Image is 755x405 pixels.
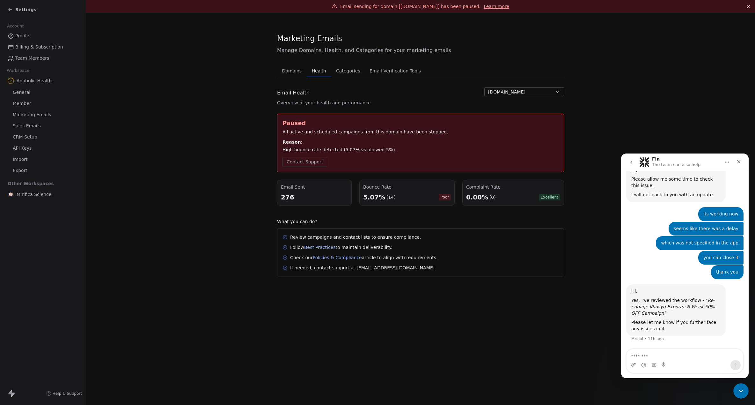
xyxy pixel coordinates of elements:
[488,89,525,95] span: [DOMAIN_NAME]
[290,234,421,240] div: Review campaigns and contact lists to ensure compliance.
[53,391,82,396] span: Help & Support
[15,33,29,39] span: Profile
[277,89,310,97] span: Email Health
[5,42,81,52] a: Billing & Subscription
[5,31,81,41] a: Profile
[46,391,82,396] a: Help & Support
[280,66,304,75] span: Domains
[8,6,36,13] a: Settings
[621,154,749,378] iframe: Intercom live chat
[4,66,32,75] span: Workspace
[277,34,342,43] span: Marketing Emails
[281,193,348,202] div: 276
[309,66,329,75] span: Health
[282,146,559,153] div: High bounce rate detected (5.07% vs allowed 5%).
[5,121,81,131] a: Sales Emails
[466,184,560,190] div: Complaint Rate
[277,47,564,54] span: Manage Domains, Health, and Categories for your marketing emails
[13,134,37,140] span: CRM Setup
[15,6,36,13] span: Settings
[334,66,363,75] span: Categories
[367,66,423,75] span: Email Verification Tools
[363,184,451,190] div: Bounce Rate
[733,383,749,399] iframe: Intercom live chat
[5,53,81,64] a: Team Members
[281,184,348,190] div: Email Sent
[5,178,56,189] span: Other Workspaces
[17,191,51,198] span: Mirifica Science
[17,78,52,84] span: Anabolic Health
[466,193,488,202] div: 0.00%
[13,167,27,174] span: Export
[290,244,392,251] div: Follow to maintain deliverability.
[5,132,81,142] a: CRM Setup
[277,100,370,106] span: Overview of your health and performance
[5,87,81,98] a: General
[304,245,336,250] a: Best Practices
[277,218,564,225] div: What you can do?
[5,154,81,165] a: Import
[5,165,81,176] a: Export
[290,265,436,271] div: If needed, contact support at [EMAIL_ADDRESS][DOMAIN_NAME].
[340,4,480,9] span: Email sending for domain [[DOMAIN_NAME]] has been paused.
[439,194,451,200] span: Poor
[5,98,81,109] a: Member
[13,123,41,129] span: Sales Emails
[5,143,81,154] a: API Keys
[489,194,496,200] div: (0)
[282,129,559,135] div: All active and scheduled campaigns from this domain have been stopped.
[13,100,31,107] span: Member
[15,55,49,62] span: Team Members
[13,156,27,163] span: Import
[15,44,63,50] span: Billing & Subscription
[13,89,30,96] span: General
[290,254,437,261] div: Check our article to align with requirements.
[484,3,509,10] a: Learn more
[282,139,559,145] div: Reason:
[282,119,559,127] div: Paused
[13,111,51,118] span: Marketing Emails
[8,78,14,84] img: Anabolic-Health-Icon-192.png
[8,191,14,198] img: MIRIFICA%20science_logo_icon-big.png
[363,193,385,202] div: 5.07%
[13,145,32,152] span: API Keys
[539,194,560,200] span: Excellent
[4,21,26,31] span: Account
